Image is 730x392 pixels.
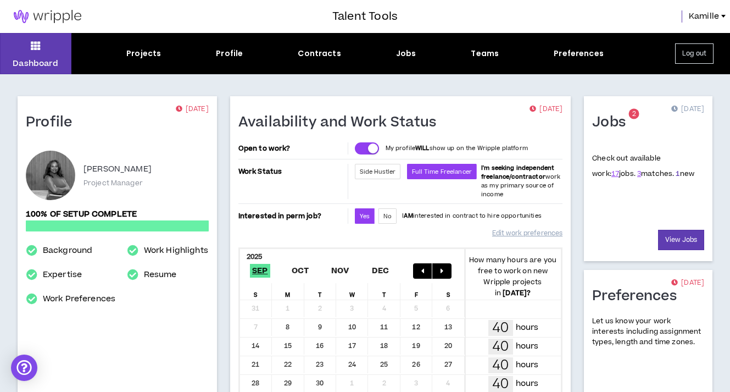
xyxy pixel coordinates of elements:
a: View Jobs [658,230,704,250]
p: Work Status [238,164,346,179]
p: hours [516,378,539,390]
h1: Profile [26,114,81,131]
b: 2025 [247,252,263,262]
h1: Jobs [592,114,634,131]
p: hours [516,340,539,352]
div: Profile [216,48,243,59]
p: Check out available work: [592,153,694,179]
span: Oct [289,264,311,278]
div: T [304,283,336,300]
p: [DATE] [671,104,704,115]
div: Contracts [298,48,341,59]
a: Resume [144,268,177,281]
p: I interested in contract to hire opportunities [402,212,542,220]
a: 1 [676,169,679,179]
button: Log out [675,43,714,64]
span: jobs. [611,169,636,179]
span: work as my primary source of income [481,164,560,198]
b: [DATE] ? [503,288,531,298]
div: Kamille W. [26,151,75,200]
span: Side Hustler [360,168,396,176]
b: I'm seeking independent freelance/contractor [481,164,554,181]
h1: Preferences [592,288,685,305]
div: S [240,283,272,300]
div: T [368,283,400,300]
div: W [336,283,368,300]
p: Let us know your work interests including assignment types, length and time zones. [592,316,704,348]
span: Nov [329,264,352,278]
div: Jobs [396,48,416,59]
div: F [400,283,432,300]
strong: AM [404,212,413,220]
span: matches. [637,169,674,179]
div: Open Intercom Messenger [11,355,37,381]
div: M [272,283,304,300]
h1: Availability and Work Status [238,114,445,131]
p: How many hours are you free to work on new Wripple projects in [465,255,561,299]
span: Kamille [689,10,719,23]
strong: WILL [415,144,430,152]
div: S [432,283,464,300]
a: 3 [637,169,641,179]
span: Sep [250,264,270,278]
span: Dec [370,264,392,278]
span: Yes [360,212,370,220]
span: No [383,212,392,220]
p: [DATE] [176,104,209,115]
div: Teams [471,48,499,59]
p: [PERSON_NAME] [83,163,152,176]
span: new [676,169,694,179]
a: Work Highlights [144,244,208,257]
div: Projects [126,48,161,59]
p: hours [516,322,539,334]
p: 100% of setup complete [26,208,209,220]
a: 17 [611,169,619,179]
p: [DATE] [671,278,704,289]
a: Expertise [43,268,82,281]
p: Open to work? [238,144,346,153]
p: Dashboard [13,58,58,69]
a: Edit work preferences [492,224,562,243]
p: hours [516,359,539,371]
p: My profile show up on the Wripple platform [386,144,528,153]
a: Work Preferences [43,292,115,306]
span: 2 [632,109,636,119]
p: Project Manager [83,178,143,188]
p: [DATE] [530,104,562,115]
a: Background [43,244,92,257]
h3: Talent Tools [332,8,398,25]
sup: 2 [629,109,639,119]
div: Preferences [554,48,604,59]
p: Interested in perm job? [238,208,346,224]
